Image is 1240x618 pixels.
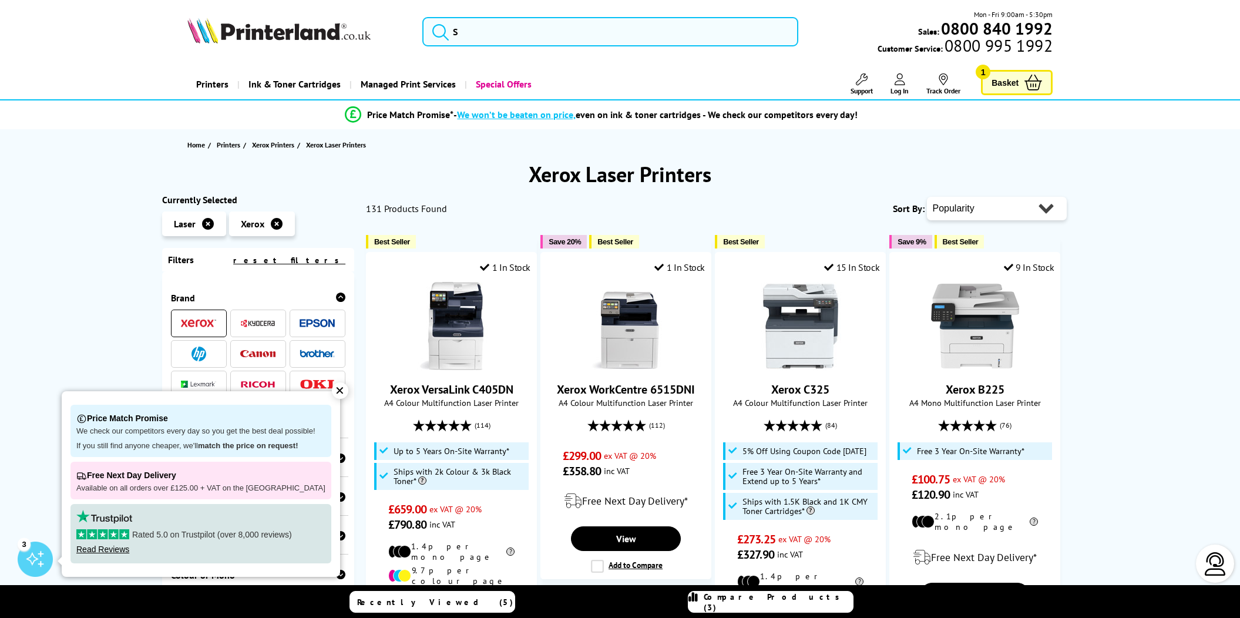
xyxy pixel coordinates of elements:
[480,261,530,273] div: 1 In Stock
[1204,552,1227,576] img: user-headset-light.svg
[248,69,341,99] span: Ink & Toner Cartridges
[946,382,1004,397] a: Xerox B225
[394,467,526,486] span: Ships with 2k Colour & 3k Black Toner*
[976,65,990,79] span: 1
[547,485,705,518] div: modal_delivery
[300,379,335,389] img: OKI
[721,397,879,408] span: A4 Colour Multifunction Laser Printer
[851,86,873,95] span: Support
[306,140,366,149] span: Xerox Laser Printers
[372,397,530,408] span: A4 Colour Multifunction Laser Printer
[704,592,853,613] span: Compare Products (3)
[992,75,1019,90] span: Basket
[76,510,132,523] img: trustpilot rating
[76,529,325,540] p: Rated 5.0 on Trustpilot (over 8,000 reviews)
[367,109,453,120] span: Price Match Promise*
[981,70,1053,95] a: Basket 1
[896,541,1054,574] div: modal_delivery
[191,347,206,361] img: HP
[926,73,960,95] a: Track Order
[920,583,1029,607] a: View
[187,139,208,151] a: Home
[777,549,803,560] span: inc VAT
[76,441,325,451] p: If you still find anyone cheaper, we'll
[549,237,581,246] span: Save 20%
[912,487,950,502] span: £120.90
[931,282,1019,370] img: Xerox B225
[181,319,216,327] img: Xerox
[582,282,670,370] img: Xerox WorkCentre 6515DNI
[162,160,1078,188] h1: Xerox Laser Printers
[563,463,601,479] span: £358.80
[388,517,426,532] span: £790.80
[851,73,873,95] a: Support
[300,347,335,361] a: Brother
[824,261,879,273] div: 15 In Stock
[366,235,416,248] button: Best Seller
[374,237,410,246] span: Best Seller
[737,547,774,562] span: £327.90
[589,235,639,248] button: Best Seller
[953,473,1005,485] span: ex VAT @ 20%
[688,591,853,613] a: Compare Products (3)
[571,526,680,551] a: View
[943,40,1053,51] span: 0800 995 1992
[241,218,264,230] span: Xerox
[917,446,1024,456] span: Free 3 Year On-Site Warranty*
[825,414,837,436] span: (84)
[187,18,408,46] a: Printerland Logo
[76,545,129,554] a: Read Reviews
[187,69,237,99] a: Printers
[168,254,194,266] span: Filters
[649,414,665,436] span: (112)
[896,397,1054,408] span: A4 Mono Multifunction Laser Printer
[76,529,129,539] img: stars-5.svg
[757,282,845,370] img: Xerox C325
[890,86,909,95] span: Log In
[174,218,196,230] span: Laser
[654,261,705,273] div: 1 In Stock
[408,282,496,370] img: Xerox VersaLink C405DN
[240,347,275,361] a: Canon
[737,532,775,547] span: £273.25
[181,347,216,361] a: HP
[300,377,335,392] a: OKI
[547,397,705,408] span: A4 Colour Multifunction Laser Printer
[388,541,515,562] li: 1.4p per mono page
[240,377,275,392] a: Ricoh
[604,450,656,461] span: ex VAT @ 20%
[889,235,932,248] button: Save 9%
[300,350,335,358] img: Brother
[943,237,979,246] span: Best Seller
[591,560,663,573] label: Add to Compare
[408,361,496,372] a: Xerox VersaLink C405DN
[742,446,866,456] span: 5% Off Using Coupon Code [DATE]
[422,17,798,46] input: S
[76,426,325,436] p: We check our competitors every day so you get the best deal possible!
[198,441,298,450] strong: match the price on request!
[771,382,829,397] a: Xerox C325
[76,468,325,483] p: Free Next Day Delivery
[350,591,515,613] a: Recently Viewed (5)
[898,237,926,246] span: Save 9%
[76,483,325,493] p: Available on all orders over £125.00 + VAT on the [GEOGRAPHIC_DATA]
[171,292,346,304] div: Brand
[563,448,601,463] span: £299.00
[941,18,1053,39] b: 0800 840 1992
[300,319,335,328] img: Epson
[890,73,909,95] a: Log In
[878,40,1053,54] span: Customer Service:
[557,382,695,397] a: Xerox WorkCentre 6515DNI
[388,502,426,517] span: £659.00
[162,194,355,206] div: Currently Selected
[252,139,297,151] a: Xerox Printers
[240,316,275,331] a: Kyocera
[76,411,325,426] p: Price Match Promise
[1000,414,1012,436] span: (76)
[939,23,1053,34] a: 0800 840 1992
[390,382,513,397] a: Xerox VersaLink C405DN
[240,381,275,388] img: Ricoh
[240,319,275,328] img: Kyocera
[453,109,858,120] div: - even on ink & toner cartridges - We check our competitors every day!
[912,472,950,487] span: £100.75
